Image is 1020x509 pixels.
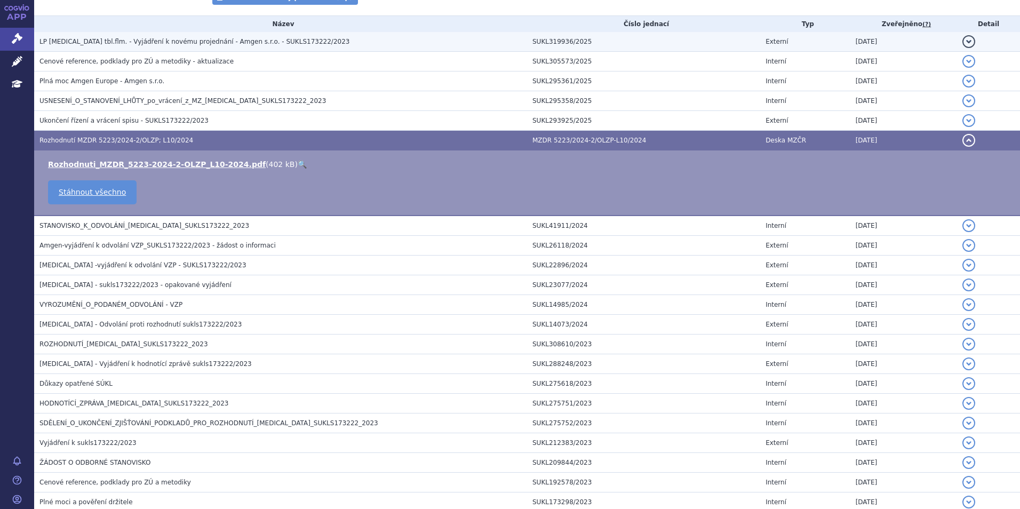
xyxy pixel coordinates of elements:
[962,55,975,68] button: detail
[48,180,137,204] a: Stáhnout všechno
[39,281,232,289] span: Otezla - sukls173222/2023 - opakované vyjádření
[527,256,760,275] td: SUKL22896/2024
[39,222,249,229] span: STANOVISKO_K_ODVOLÁNÍ_OTEZLA_SUKLS173222_2023
[850,473,958,492] td: [DATE]
[850,275,958,295] td: [DATE]
[39,137,193,144] span: Rozhodnutí MZDR 5223/2024-2/OLZP; L10/2024
[39,459,150,466] span: ŽÁDOST O ODBORNÉ STANOVISKO
[962,318,975,331] button: detail
[766,419,786,427] span: Interní
[962,279,975,291] button: detail
[962,456,975,469] button: detail
[766,439,788,447] span: Externí
[39,97,326,105] span: USNESENÍ_O_STANOVENÍ_LHŮTY_po_vrácení_z_MZ_OTEZLA_SUKLS173222_2023
[962,298,975,311] button: detail
[527,413,760,433] td: SUKL275752/2023
[766,97,786,105] span: Interní
[850,71,958,91] td: [DATE]
[766,498,786,506] span: Interní
[39,400,229,407] span: HODNOTÍCÍ_ZPRÁVA_OTEZLA_SUKLS173222_2023
[962,377,975,390] button: detail
[922,21,931,28] abbr: (?)
[766,281,788,289] span: Externí
[527,275,760,295] td: SUKL23077/2024
[527,71,760,91] td: SUKL295361/2025
[962,259,975,272] button: detail
[760,16,850,32] th: Typ
[269,160,295,169] span: 402 kB
[39,321,242,328] span: OTEZLA - Odvolání proti rozhodnutí sukls173222/2023
[962,134,975,147] button: detail
[962,239,975,252] button: detail
[298,160,307,169] a: 🔍
[850,52,958,71] td: [DATE]
[39,261,246,269] span: OTEZLA -vyjádření k odvolání VZP - SUKLS173222/2023
[766,137,806,144] span: Deska MZČR
[527,216,760,236] td: SUKL41911/2024
[766,301,786,308] span: Interní
[766,242,788,249] span: Externí
[527,236,760,256] td: SUKL26118/2024
[39,242,276,249] span: Amgen-vyjádření k odvolání VZP_SUKLS173222/2023 - žádost o informaci
[766,360,788,368] span: Externí
[962,417,975,430] button: detail
[962,219,975,232] button: detail
[850,16,958,32] th: Zveřejněno
[39,380,113,387] span: Důkazy opatřené SÚKL
[39,77,164,85] span: Plná moc Amgen Europe - Amgen s.r.o.
[850,374,958,394] td: [DATE]
[962,114,975,127] button: detail
[766,38,788,45] span: Externí
[957,16,1020,32] th: Detail
[766,479,786,486] span: Interní
[850,315,958,335] td: [DATE]
[962,397,975,410] button: detail
[527,52,760,71] td: SUKL305573/2025
[850,236,958,256] td: [DATE]
[850,32,958,52] td: [DATE]
[527,335,760,354] td: SUKL308610/2023
[850,295,958,315] td: [DATE]
[850,413,958,433] td: [DATE]
[527,433,760,453] td: SUKL212383/2023
[766,222,786,229] span: Interní
[527,91,760,111] td: SUKL295358/2025
[962,436,975,449] button: detail
[48,159,1009,170] li: ( )
[39,38,349,45] span: LP OTEZLA tbl.flm. - Vyjádření k novému projednání - Amgen s.r.o. - SUKLS173222/2023
[39,58,234,65] span: Cenové reference, podklady pro ZÚ a metodiky - aktualizace
[39,340,208,348] span: ROZHODNUTÍ_OTEZLA_SUKLS173222_2023
[766,340,786,348] span: Interní
[850,394,958,413] td: [DATE]
[766,261,788,269] span: Externí
[527,315,760,335] td: SUKL14073/2024
[766,459,786,466] span: Interní
[850,256,958,275] td: [DATE]
[766,380,786,387] span: Interní
[527,131,760,150] td: MZDR 5223/2024-2/OLZP-L10/2024
[850,354,958,374] td: [DATE]
[766,117,788,124] span: Externí
[962,338,975,351] button: detail
[527,111,760,131] td: SUKL293925/2025
[850,335,958,354] td: [DATE]
[527,473,760,492] td: SUKL192578/2023
[39,479,191,486] span: Cenové reference, podklady pro ZÚ a metodiky
[39,419,378,427] span: SDĚLENÍ_O_UKONČENÍ_ZJIŠŤOVÁNÍ_PODKLADŮ_PRO_ROZHODNUTÍ_OTEZLA_SUKLS173222_2023
[962,476,975,489] button: detail
[34,16,527,32] th: Název
[962,357,975,370] button: detail
[527,374,760,394] td: SUKL275618/2023
[962,75,975,88] button: detail
[850,91,958,111] td: [DATE]
[39,498,133,506] span: Plné moci a pověření držitele
[850,433,958,453] td: [DATE]
[39,301,182,308] span: VYROZUMĚNÍ_O_PODANÉM_ODVOLÁNÍ - VZP
[39,439,137,447] span: Vyjádření k sukls173222/2023
[527,394,760,413] td: SUKL275751/2023
[766,321,788,328] span: Externí
[850,111,958,131] td: [DATE]
[766,77,786,85] span: Interní
[527,295,760,315] td: SUKL14985/2024
[962,35,975,48] button: detail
